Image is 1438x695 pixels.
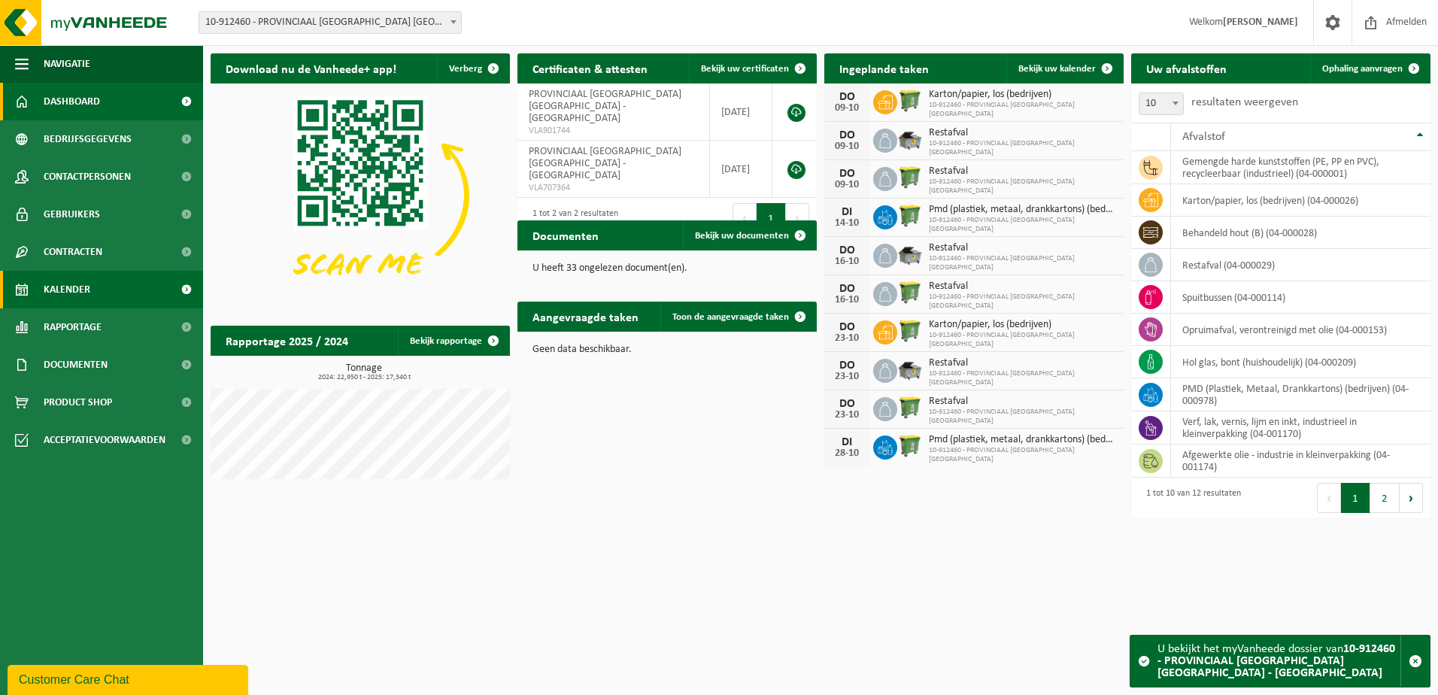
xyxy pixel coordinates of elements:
[897,88,923,114] img: WB-0770-HPE-GN-50
[832,360,862,372] div: DO
[832,448,862,459] div: 28-10
[1370,483,1400,513] button: 2
[218,363,510,381] h3: Tonnage
[897,433,923,459] img: WB-0770-HPE-GN-50
[44,271,90,308] span: Kalender
[517,53,663,83] h2: Certificaten & attesten
[529,89,681,124] span: PROVINCIAAL [GEOGRAPHIC_DATA] [GEOGRAPHIC_DATA] - [GEOGRAPHIC_DATA]
[832,168,862,180] div: DO
[897,280,923,305] img: WB-0770-HPE-GN-50
[832,256,862,267] div: 16-10
[672,312,789,322] span: Toon de aangevraagde taken
[897,318,923,344] img: WB-0770-HPE-GN-50
[929,127,1116,139] span: Restafval
[1171,445,1430,478] td: afgewerkte olie - industrie in kleinverpakking (04-001174)
[1139,481,1241,514] div: 1 tot 10 van 12 resultaten
[660,302,815,332] a: Toon de aangevraagde taken
[832,218,862,229] div: 14-10
[44,120,132,158] span: Bedrijfsgegevens
[44,233,102,271] span: Contracten
[832,295,862,305] div: 16-10
[710,83,772,141] td: [DATE]
[710,141,772,198] td: [DATE]
[929,408,1116,426] span: 10-912460 - PROVINCIAAL [GEOGRAPHIC_DATA] [GEOGRAPHIC_DATA]
[733,203,757,233] button: Previous
[929,369,1116,387] span: 10-912460 - PROVINCIAAL [GEOGRAPHIC_DATA] [GEOGRAPHIC_DATA]
[683,220,815,250] a: Bekijk uw documenten
[44,346,108,384] span: Documenten
[929,101,1116,119] span: 10-912460 - PROVINCIAAL [GEOGRAPHIC_DATA] [GEOGRAPHIC_DATA]
[529,125,698,137] span: VLA901744
[1317,483,1341,513] button: Previous
[532,263,802,274] p: U heeft 33 ongelezen document(en).
[1322,64,1403,74] span: Ophaling aanvragen
[1223,17,1298,28] strong: [PERSON_NAME]
[897,165,923,190] img: WB-0770-HPE-GN-50
[897,203,923,229] img: WB-0770-HPE-GN-50
[1131,53,1242,83] h2: Uw afvalstoffen
[832,398,862,410] div: DO
[1171,378,1430,411] td: PMD (Plastiek, Metaal, Drankkartons) (bedrijven) (04-000978)
[199,12,461,33] span: 10-912460 - PROVINCIAAL GROENDOMEIN MECHELEN - MECHELEN
[929,434,1116,446] span: Pmd (plastiek, metaal, drankkartons) (bedrijven)
[1171,346,1430,378] td: hol glas, bont (huishoudelijk) (04-000209)
[398,326,508,356] a: Bekijk rapportage
[211,326,363,355] h2: Rapportage 2025 / 2024
[525,202,618,235] div: 1 tot 2 van 2 resultaten
[218,374,510,381] span: 2024: 22,950 t - 2025: 17,340 t
[929,293,1116,311] span: 10-912460 - PROVINCIAAL [GEOGRAPHIC_DATA] [GEOGRAPHIC_DATA]
[1171,281,1430,314] td: spuitbussen (04-000114)
[929,89,1116,101] span: Karton/papier, los (bedrijven)
[44,384,112,421] span: Product Shop
[1171,217,1430,249] td: behandeld hout (B) (04-000028)
[757,203,786,233] button: 1
[832,103,862,114] div: 09-10
[1171,411,1430,445] td: verf, lak, vernis, lijm en inkt, industrieel in kleinverpakking (04-001170)
[832,91,862,103] div: DO
[44,158,131,196] span: Contactpersonen
[786,203,809,233] button: Next
[832,283,862,295] div: DO
[44,421,165,459] span: Acceptatievoorwaarden
[1006,53,1122,83] a: Bekijk uw kalender
[929,242,1116,254] span: Restafval
[929,204,1116,216] span: Pmd (plastiek, metaal, drankkartons) (bedrijven)
[832,436,862,448] div: DI
[1191,96,1298,108] label: resultaten weergeven
[929,281,1116,293] span: Restafval
[832,206,862,218] div: DI
[437,53,508,83] button: Verberg
[1157,636,1400,687] div: U bekijkt het myVanheede dossier van
[44,196,100,233] span: Gebruikers
[529,146,681,181] span: PROVINCIAAL [GEOGRAPHIC_DATA] [GEOGRAPHIC_DATA] - [GEOGRAPHIC_DATA]
[832,129,862,141] div: DO
[929,139,1116,157] span: 10-912460 - PROVINCIAAL [GEOGRAPHIC_DATA] [GEOGRAPHIC_DATA]
[532,344,802,355] p: Geen data beschikbaar.
[1157,643,1395,679] strong: 10-912460 - PROVINCIAAL [GEOGRAPHIC_DATA] [GEOGRAPHIC_DATA] - [GEOGRAPHIC_DATA]
[449,64,482,74] span: Verberg
[832,410,862,420] div: 23-10
[1171,314,1430,346] td: opruimafval, verontreinigd met olie (04-000153)
[1171,151,1430,184] td: gemengde harde kunststoffen (PE, PP en PVC), recycleerbaar (industrieel) (04-000001)
[1171,249,1430,281] td: restafval (04-000029)
[897,357,923,382] img: WB-5000-GAL-GY-01
[832,244,862,256] div: DO
[832,333,862,344] div: 23-10
[1341,483,1370,513] button: 1
[701,64,789,74] span: Bekijk uw certificaten
[517,220,614,250] h2: Documenten
[517,302,654,331] h2: Aangevraagde taken
[929,331,1116,349] span: 10-912460 - PROVINCIAAL [GEOGRAPHIC_DATA] [GEOGRAPHIC_DATA]
[929,446,1116,464] span: 10-912460 - PROVINCIAAL [GEOGRAPHIC_DATA] [GEOGRAPHIC_DATA]
[695,231,789,241] span: Bekijk uw documenten
[8,662,251,695] iframe: chat widget
[929,319,1116,331] span: Karton/papier, los (bedrijven)
[929,178,1116,196] span: 10-912460 - PROVINCIAAL [GEOGRAPHIC_DATA] [GEOGRAPHIC_DATA]
[824,53,944,83] h2: Ingeplande taken
[1139,93,1183,114] span: 10
[529,182,698,194] span: VLA707364
[1400,483,1423,513] button: Next
[832,321,862,333] div: DO
[1310,53,1429,83] a: Ophaling aanvragen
